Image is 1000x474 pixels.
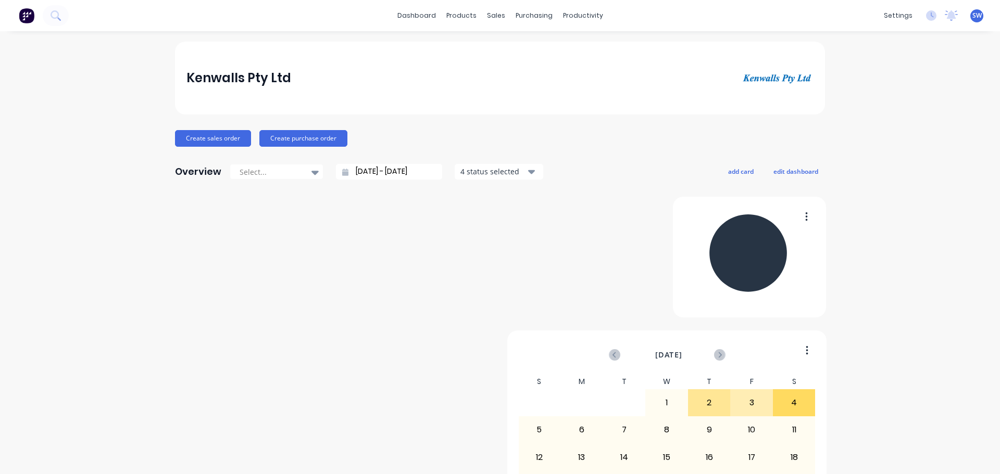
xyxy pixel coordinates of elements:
div: 4 [773,390,815,416]
button: edit dashboard [767,164,825,178]
div: sales [482,8,510,23]
img: Factory [19,8,34,23]
button: 4 status selected [455,164,543,180]
div: 2 [689,390,730,416]
div: 8 [646,417,687,443]
div: 14 [604,444,645,470]
button: add card [721,164,760,178]
div: 9 [689,417,730,443]
div: Kenwalls Pty Ltd [186,68,291,88]
div: W [645,374,688,389]
div: products [441,8,482,23]
div: 11 [773,417,815,443]
div: 5 [519,417,560,443]
div: 17 [731,444,772,470]
div: 6 [561,417,603,443]
div: 16 [689,444,730,470]
div: 4 status selected [460,166,526,177]
div: 7 [604,417,645,443]
div: S [773,374,816,389]
div: T [603,374,646,389]
div: settings [879,8,918,23]
span: SW [972,11,982,20]
div: M [560,374,603,389]
div: 10 [731,417,772,443]
div: productivity [558,8,608,23]
div: F [730,374,773,389]
div: 13 [561,444,603,470]
div: purchasing [510,8,558,23]
div: Overview [175,161,221,182]
button: Create purchase order [259,130,347,147]
div: S [518,374,561,389]
div: 3 [731,390,772,416]
div: T [688,374,731,389]
a: dashboard [392,8,441,23]
div: 18 [773,444,815,470]
img: Kenwalls Pty Ltd [741,71,814,84]
div: 12 [519,444,560,470]
button: Create sales order [175,130,251,147]
div: 1 [646,390,687,416]
div: 15 [646,444,687,470]
span: [DATE] [655,349,682,361]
